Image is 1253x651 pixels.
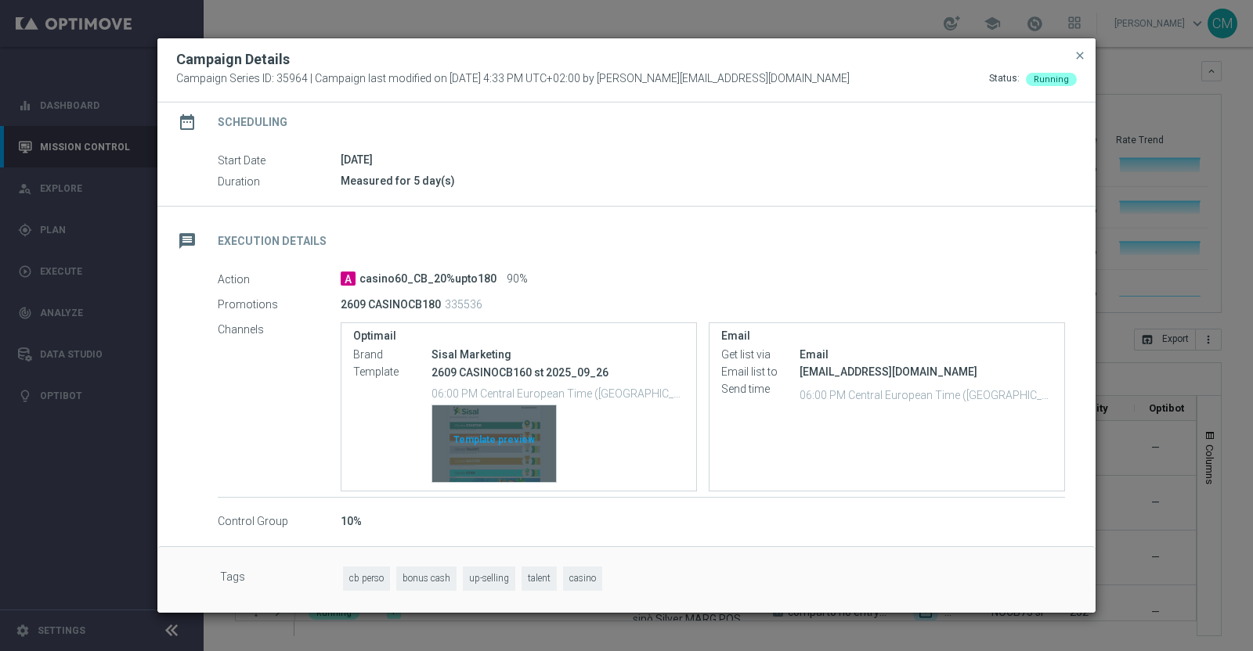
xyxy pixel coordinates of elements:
label: Duration [218,174,341,189]
label: Promotions [218,297,341,311]
div: [EMAIL_ADDRESS][DOMAIN_NAME] [800,364,1053,379]
span: up-selling [463,566,515,591]
span: Campaign Series ID: 35964 | Campaign last modified on [DATE] 4:33 PM UTC+02:00 by [PERSON_NAME][E... [176,72,850,86]
label: Email list to [721,365,800,379]
label: Email [721,329,1053,343]
div: Status: [989,72,1020,86]
span: cb perso [343,566,390,591]
div: Template preview [432,405,556,482]
span: close [1074,49,1086,62]
i: message [173,227,201,255]
p: 06:00 PM Central European Time (Berlin) (UTC +02:00) [432,385,684,401]
colored-tag: Running [1026,72,1077,85]
label: Action [218,272,341,286]
label: Get list via [721,348,800,362]
p: 06:00 PM Central European Time ([GEOGRAPHIC_DATA]) (UTC +02:00) [800,387,1053,402]
h2: Scheduling [218,115,287,130]
div: Sisal Marketing [432,347,684,362]
span: casino [563,566,602,591]
p: 335536 [445,297,482,311]
h2: Execution Details [218,234,327,249]
span: Running [1034,74,1069,85]
span: bonus cash [396,566,457,591]
label: Send time [721,383,800,397]
label: Tags [220,566,343,591]
label: Control Group [218,515,341,529]
label: Optimail [353,329,684,343]
div: Measured for 5 day(s) [341,173,1065,189]
span: talent [522,566,557,591]
span: 90% [507,272,528,286]
span: casino60_CB_20%upto180 [359,272,497,286]
label: Template [353,365,432,379]
h2: Campaign Details [176,50,290,69]
button: Template preview [432,405,557,483]
p: 2609 CASINOCB160 st 2025_09_26 [432,365,684,379]
label: Brand [353,348,432,362]
div: 10% [341,513,1065,529]
label: Start Date [218,153,341,167]
p: 2609 CASINOCB180 [341,297,441,311]
label: Channels [218,322,341,336]
div: Email [800,347,1053,362]
div: [DATE] [341,152,1065,167]
i: date_range [173,108,201,136]
span: A [341,272,356,286]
